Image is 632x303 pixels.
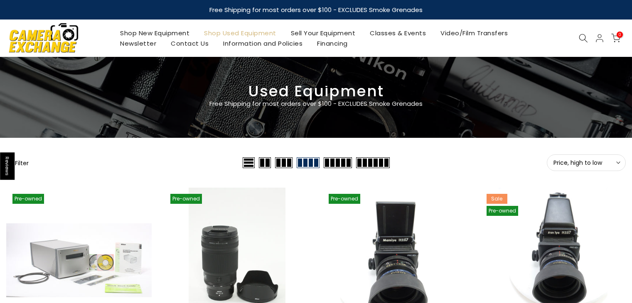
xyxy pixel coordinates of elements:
[617,32,623,38] span: 0
[209,5,423,14] strong: Free Shipping for most orders over $100 - EXCLUDES Smoke Grenades
[113,38,164,49] a: Newsletter
[553,159,619,166] span: Price, high to low
[6,86,626,97] h3: Used Equipment
[164,38,216,49] a: Contact Us
[160,99,472,109] p: Free Shipping for most orders over $100 - EXCLUDES Smoke Grenades
[611,34,620,43] a: 0
[310,38,355,49] a: Financing
[547,154,626,171] button: Price, high to low
[6,159,29,167] button: Show filters
[113,28,197,38] a: Shop New Equipment
[363,28,433,38] a: Classes & Events
[197,28,284,38] a: Shop Used Equipment
[433,28,515,38] a: Video/Film Transfers
[283,28,363,38] a: Sell Your Equipment
[216,38,310,49] a: Information and Policies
